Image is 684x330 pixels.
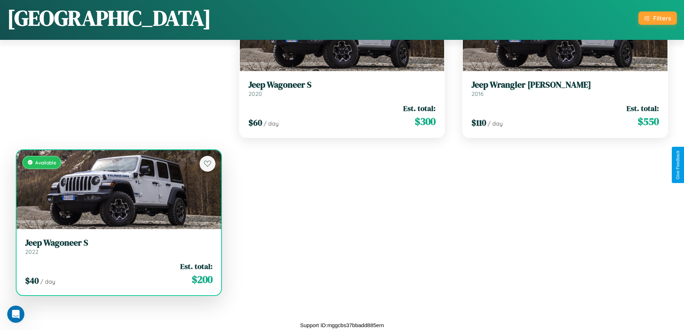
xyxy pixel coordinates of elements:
[471,117,486,129] span: $ 110
[25,238,213,248] h3: Jeep Wagoneer S
[471,80,659,97] a: Jeep Wrangler [PERSON_NAME]2016
[675,150,680,180] div: Give Feedback
[248,80,436,90] h3: Jeep Wagoneer S
[25,275,39,287] span: $ 40
[7,306,24,323] iframe: Intercom live chat
[471,90,484,97] span: 2016
[471,80,659,90] h3: Jeep Wrangler [PERSON_NAME]
[300,320,384,330] p: Support ID: mggcbs37bbadd885ern
[638,114,659,129] span: $ 550
[25,248,38,255] span: 2022
[248,117,262,129] span: $ 60
[40,278,55,285] span: / day
[248,80,436,97] a: Jeep Wagoneer S2020
[35,159,56,166] span: Available
[264,120,279,127] span: / day
[180,261,213,271] span: Est. total:
[415,114,436,129] span: $ 300
[653,14,671,22] div: Filters
[7,3,211,33] h1: [GEOGRAPHIC_DATA]
[25,238,213,255] a: Jeep Wagoneer S2022
[488,120,503,127] span: / day
[627,103,659,113] span: Est. total:
[638,11,677,25] button: Filters
[403,103,436,113] span: Est. total:
[192,272,213,287] span: $ 200
[248,90,262,97] span: 2020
